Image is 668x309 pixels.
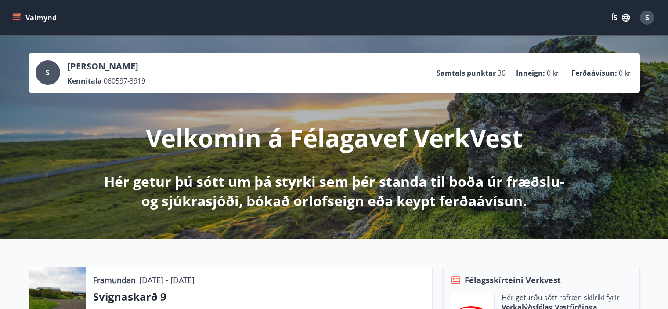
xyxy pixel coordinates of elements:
[67,76,102,86] p: Kennitala
[11,10,60,25] button: menu
[619,68,633,78] span: 0 kr.
[502,293,620,302] p: Hér geturðu sótt rafræn skilríki fyrir
[146,121,523,154] p: Velkomin á Félagavef VerkVest
[498,68,506,78] span: 36
[571,68,617,78] p: Ferðaávísun :
[46,68,50,77] span: S
[516,68,545,78] p: Inneign :
[607,10,635,25] button: ÍS
[93,274,136,286] p: Framundan
[636,7,657,28] button: S
[104,76,145,86] span: 060597-3919
[102,172,566,211] p: Hér getur þú sótt um þá styrki sem þér standa til boða úr fræðslu- og sjúkrasjóði, bókað orlofsei...
[645,13,649,22] span: S
[93,289,425,304] p: Svignaskarð 9
[547,68,561,78] span: 0 kr.
[465,274,561,286] span: Félagsskírteini Verkvest
[437,68,496,78] p: Samtals punktar
[139,274,195,286] p: [DATE] - [DATE]
[67,60,145,73] p: [PERSON_NAME]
